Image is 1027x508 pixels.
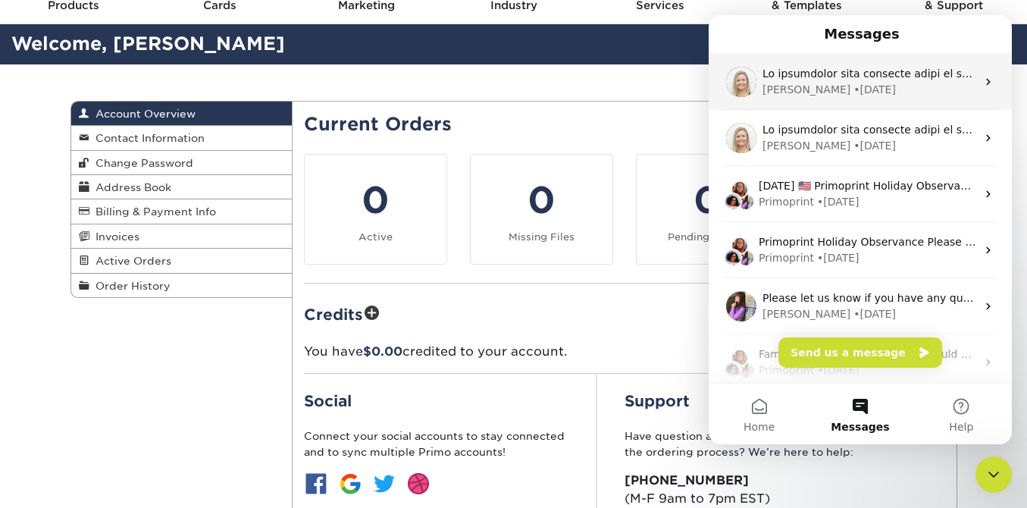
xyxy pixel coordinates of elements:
[71,151,293,175] a: Change Password
[145,291,187,307] div: • [DATE]
[89,280,171,292] span: Order History
[314,173,437,227] div: 0
[15,346,33,364] img: Avery avatar
[359,231,393,243] small: Active
[89,181,171,193] span: Address Book
[71,224,293,249] a: Invoices
[304,114,945,136] h2: Current Orders
[4,462,129,503] iframe: Google Customer Reviews
[509,231,575,243] small: Missing Files
[89,230,139,243] span: Invoices
[22,334,40,352] img: JenM avatar
[89,255,171,267] span: Active Orders
[89,205,216,218] span: Billing & Payment Info
[470,154,613,265] a: 0 Missing Files
[646,173,769,227] div: 0
[108,347,151,363] div: • [DATE]
[71,126,293,150] a: Contact Information
[363,344,402,359] span: $0.00
[636,154,779,265] a: 0 Pending Proofs
[709,15,1012,444] iframe: Intercom live chat
[406,472,431,496] img: btn-dribbble.jpg
[304,154,447,265] a: 0 Active
[54,291,142,307] div: [PERSON_NAME]
[304,472,328,496] img: btn-facebook.jpg
[35,406,66,417] span: Home
[89,132,205,144] span: Contact Information
[338,472,362,496] img: btn-google.jpg
[71,274,293,297] a: Order History
[89,157,193,169] span: Change Password
[28,346,46,364] img: Erica avatar
[304,392,569,410] h2: Social
[71,175,293,199] a: Address Book
[625,392,945,410] h2: Support
[480,173,603,227] div: 0
[625,472,945,508] p: (M-F 9am to 7pm EST)
[122,406,180,417] span: Messages
[54,277,435,289] span: Please let us know if you have any questions, and we are happy to help
[304,343,945,361] p: You have credited to your account.
[202,368,303,429] button: Help
[71,249,293,273] a: Active Orders
[71,102,293,126] a: Account Overview
[625,428,945,459] p: Have question about an order or need help assistance with the ordering process? We’re here to help:
[625,473,749,488] strong: [PHONE_NUMBER]
[101,368,202,429] button: Messages
[304,428,569,459] p: Connect your social accounts to stay connected and to sync multiple Primo accounts!
[50,347,105,363] div: Primoprint
[89,108,196,120] span: Account Overview
[372,472,396,496] img: btn-twitter.jpg
[668,231,747,243] small: Pending Proofs
[71,199,293,224] a: Billing & Payment Info
[70,322,233,353] button: Send us a message
[975,456,1012,493] iframe: Intercom live chat
[240,406,265,417] span: Help
[304,302,945,325] h2: Credits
